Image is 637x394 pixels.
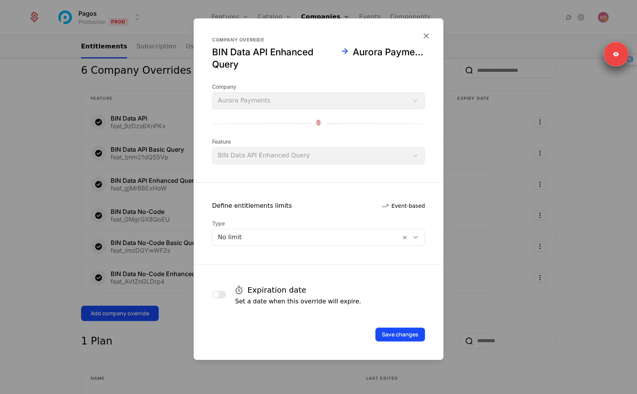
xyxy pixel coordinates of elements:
span: Feature [212,138,425,146]
p: Set a date when this override will expire. [235,297,361,306]
div: BIN Data API Enhanced Query [212,46,337,71]
div: Company override [212,37,425,43]
div: Define entitlements limits [212,201,292,210]
h4: Expiration date [247,285,306,295]
span: Type [212,220,425,227]
button: Save changes [375,328,425,341]
span: Event-based [391,202,425,210]
div: Aurora Payments [353,46,425,71]
span: Company [212,83,425,91]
